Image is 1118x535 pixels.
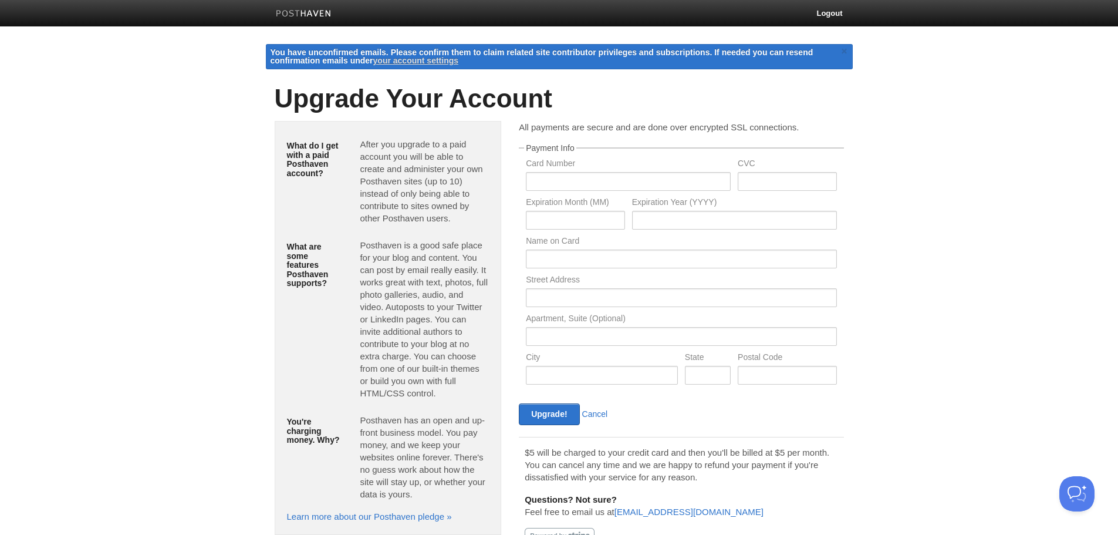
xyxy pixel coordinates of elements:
[360,138,489,224] p: After you upgrade to a paid account you will be able to create and administer your own Posthaven ...
[526,314,836,325] label: Apartment, Suite (Optional)
[287,243,343,288] h5: What are some features Posthaven supports?
[360,239,489,399] p: Posthaven is a good safe place for your blog and content. You can post by email really easily. It...
[526,353,678,364] label: City
[360,414,489,500] p: Posthaven has an open and up-front business model. You pay money, and we keep your websites onlin...
[525,446,837,483] p: $5 will be charged to your credit card and then you'll be billed at $5 per month. You can cancel ...
[271,48,813,65] span: You have unconfirmed emails. Please confirm them to claim related site contributor privileges and...
[839,44,850,59] a: ×
[287,418,343,445] h5: You're charging money. Why?
[373,56,458,65] a: your account settings
[525,493,837,518] p: Feel free to email us at
[287,512,452,521] a: Learn more about our Posthaven pledge »
[632,198,837,209] label: Expiration Year (YYYY)
[614,507,764,517] a: [EMAIL_ADDRESS][DOMAIN_NAME]
[526,159,731,170] label: Card Number
[1059,476,1095,512] iframe: Help Scout Beacon - Open
[524,144,576,152] legend: Payment Info
[276,10,332,19] img: Posthaven-bar
[287,142,343,178] h5: What do I get with a paid Posthaven account?
[526,275,836,287] label: Street Address
[738,159,836,170] label: CVC
[526,237,836,248] label: Name on Card
[685,353,731,364] label: State
[582,409,608,419] a: Cancel
[525,494,617,504] b: Questions? Not sure?
[519,121,843,133] p: All payments are secure and are done over encrypted SSL connections.
[526,198,624,209] label: Expiration Month (MM)
[519,403,579,425] input: Upgrade!
[275,85,844,113] h1: Upgrade Your Account
[738,353,836,364] label: Postal Code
